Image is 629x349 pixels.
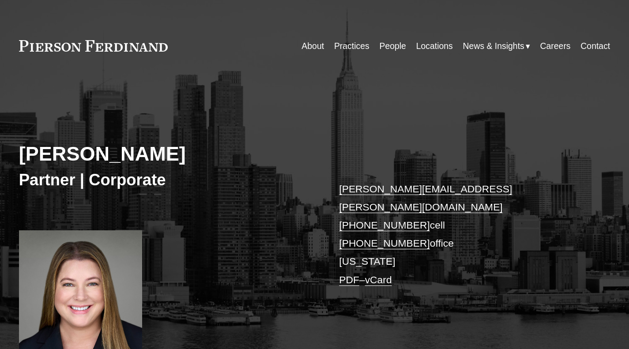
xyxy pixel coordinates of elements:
[365,274,392,285] a: vCard
[540,38,571,55] a: Careers
[334,38,369,55] a: Practices
[463,38,524,54] span: News & Insights
[339,237,430,249] a: [PHONE_NUMBER]
[339,180,585,289] p: cell office [US_STATE] –
[580,38,610,55] a: Contact
[339,274,359,285] a: PDF
[19,170,315,190] h3: Partner | Corporate
[463,38,530,55] a: folder dropdown
[416,38,453,55] a: Locations
[379,38,406,55] a: People
[339,183,512,213] a: [PERSON_NAME][EMAIL_ADDRESS][PERSON_NAME][DOMAIN_NAME]
[301,38,324,55] a: About
[339,219,430,231] a: [PHONE_NUMBER]
[19,142,315,166] h2: [PERSON_NAME]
